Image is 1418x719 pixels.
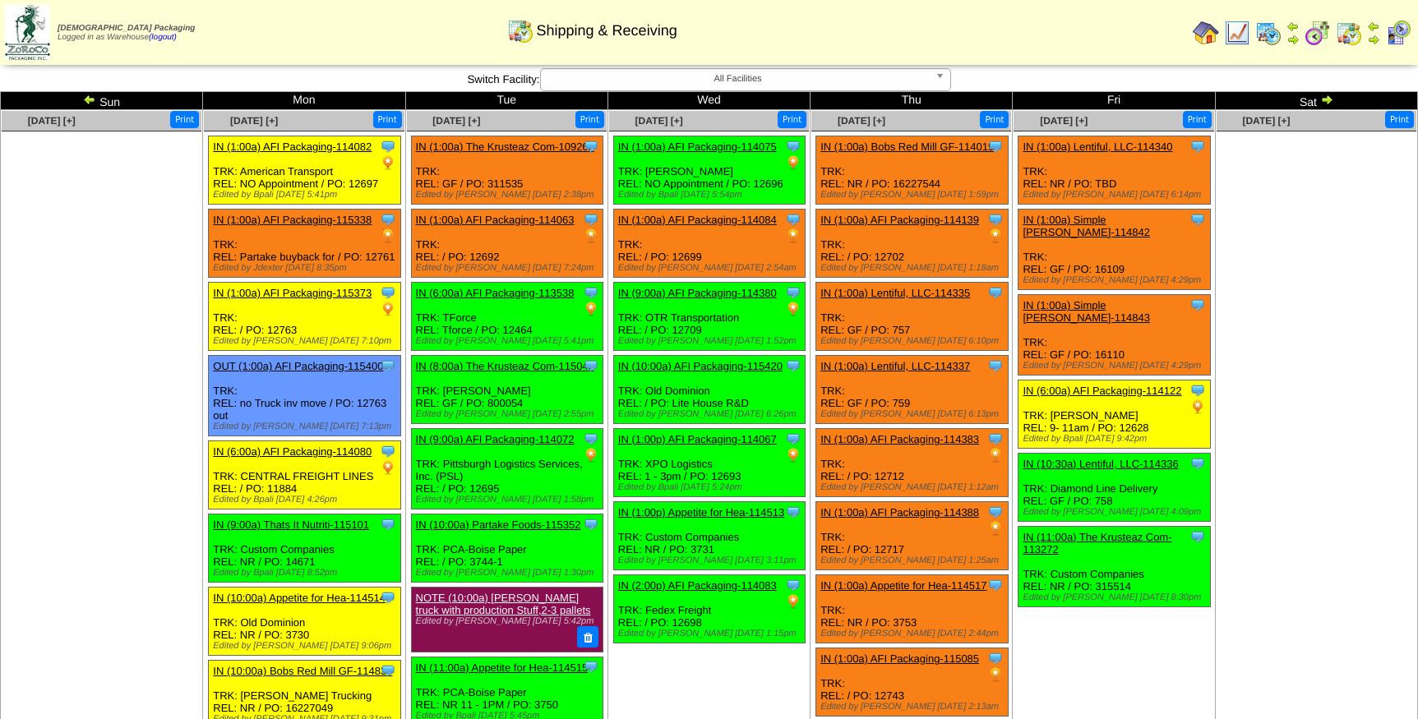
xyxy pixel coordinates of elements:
[635,115,683,127] a: [DATE] [+]
[213,287,372,299] a: IN (1:00a) AFI Packaging-115373
[1215,92,1417,110] td: Sat
[618,360,783,372] a: IN (10:00a) AFI Packaging-115420
[411,429,603,509] div: TRK: Pittsburgh Logistics Services, Inc. (PSL) REL: / PO: 12695
[416,568,603,578] div: Edited by [PERSON_NAME] [DATE] 1:30pm
[28,115,76,127] a: [DATE] [+]
[1023,361,1210,371] div: Edited by [PERSON_NAME] [DATE] 4:29pm
[820,263,1008,273] div: Edited by [PERSON_NAME] [DATE] 1:18am
[1023,190,1210,200] div: Edited by [PERSON_NAME] [DATE] 6:14pm
[1018,210,1211,290] div: TRK: REL: GF / PO: 16109
[613,136,806,205] div: TRK: [PERSON_NAME] REL: NO Appointment / PO: 12696
[583,138,599,154] img: Tooltip
[816,575,1009,643] div: TRK: REL: NR / PO: 3753
[613,283,806,351] div: TRK: OTR Transportation REL: / PO: 12709
[613,575,806,643] div: TRK: Fedex Freight REL: / PO: 12698
[583,211,599,228] img: Tooltip
[432,115,480,127] a: [DATE] [+]
[380,589,396,606] img: Tooltip
[1183,111,1212,128] button: Print
[838,115,885,127] a: [DATE] [+]
[583,447,599,463] img: PO
[1,92,203,110] td: Sun
[1023,531,1171,555] a: IN (11:00a) The Krusteaz Com-113272
[380,662,396,679] img: Tooltip
[1189,297,1206,313] img: Tooltip
[980,111,1009,128] button: Print
[1255,20,1282,46] img: calendarprod.gif
[618,409,806,419] div: Edited by [PERSON_NAME] [DATE] 6:26pm
[987,284,1004,301] img: Tooltip
[547,69,929,89] span: All Facilities
[1013,92,1215,110] td: Fri
[816,356,1009,424] div: TRK: REL: GF / PO: 759
[209,283,401,351] div: TRK: REL: / PO: 12763
[1023,275,1210,285] div: Edited by [PERSON_NAME] [DATE] 4:29pm
[416,287,575,299] a: IN (6:00a) AFI Packaging-113538
[811,92,1013,110] td: Thu
[380,459,396,476] img: PO
[816,283,1009,351] div: TRK: REL: GF / PO: 757
[613,210,806,278] div: TRK: REL: / PO: 12699
[785,211,801,228] img: Tooltip
[380,138,396,154] img: Tooltip
[618,190,806,200] div: Edited by Bpali [DATE] 5:54pm
[618,579,777,592] a: IN (2:00p) AFI Packaging-114083
[618,214,777,226] a: IN (1:00a) AFI Packaging-114084
[416,360,594,372] a: IN (8:00a) The Krusteaz Com-115040
[820,360,970,372] a: IN (1:00a) Lentiful, LLC-114337
[820,629,1008,638] div: Edited by [PERSON_NAME] [DATE] 2:44pm
[416,661,589,674] a: IN (11:00a) Appetite for Hea-114515
[1305,20,1331,46] img: calendarblend.gif
[1023,214,1150,238] a: IN (1:00a) Simple [PERSON_NAME]-114842
[213,592,386,604] a: IN (10:00a) Appetite for Hea-114514
[618,287,777,299] a: IN (9:00a) AFI Packaging-114380
[820,506,979,519] a: IN (1:00a) AFI Packaging-114388
[618,263,806,273] div: Edited by [PERSON_NAME] [DATE] 2:54am
[1224,20,1250,46] img: line_graph.gif
[416,336,603,346] div: Edited by [PERSON_NAME] [DATE] 5:41pm
[58,24,195,42] span: Logged in as Warehouse
[416,616,595,626] div: Edited by [PERSON_NAME] [DATE] 5:42pm
[1040,115,1088,127] span: [DATE] [+]
[149,33,177,42] a: (logout)
[607,92,810,110] td: Wed
[416,409,603,419] div: Edited by [PERSON_NAME] [DATE] 2:55pm
[213,141,372,153] a: IN (1:00a) AFI Packaging-114082
[816,429,1009,497] div: TRK: REL: / PO: 12712
[230,115,278,127] a: [DATE] [+]
[785,228,801,244] img: PO
[987,666,1004,683] img: PO
[785,301,801,317] img: PO
[1286,20,1300,33] img: arrowleft.gif
[380,516,396,532] img: Tooltip
[213,263,400,273] div: Edited by Jdexter [DATE] 8:35pm
[416,519,581,531] a: IN (10:00a) Partake Foods-115352
[213,336,400,346] div: Edited by [PERSON_NAME] [DATE] 7:10pm
[373,111,402,128] button: Print
[1242,115,1290,127] a: [DATE] [+]
[1023,592,1210,602] div: Edited by [PERSON_NAME] [DATE] 8:30pm
[785,593,801,610] img: PO
[820,141,994,153] a: IN (1:00a) Bobs Red Mill GF-114019
[380,228,396,244] img: PO
[583,431,599,447] img: Tooltip
[416,592,591,616] a: NOTE (10:00a) [PERSON_NAME] truck with production Stuff,2-3 pallets
[170,111,199,128] button: Print
[987,228,1004,244] img: PO
[816,648,1009,717] div: TRK: REL: / PO: 12743
[820,652,979,665] a: IN (1:00a) AFI Packaging-115085
[213,445,372,458] a: IN (6:00a) AFI Packaging-114080
[816,136,1009,205] div: TRK: REL: NR / PO: 16227544
[618,433,777,445] a: IN (1:00p) AFI Packaging-114067
[209,136,401,205] div: TRK: American Transport REL: NO Appointment / PO: 12697
[209,588,401,656] div: TRK: Old Dominion REL: NR / PO: 3730
[411,514,603,583] div: TRK: PCA-Boise Paper REL: / PO: 3744-1
[816,502,1009,570] div: TRK: REL: / PO: 12717
[820,433,979,445] a: IN (1:00a) AFI Packaging-114383
[785,577,801,593] img: Tooltip
[1018,295,1211,376] div: TRK: REL: GF / PO: 16110
[987,431,1004,447] img: Tooltip
[213,495,400,505] div: Edited by Bpali [DATE] 4:26pm
[83,93,96,106] img: arrowleft.gif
